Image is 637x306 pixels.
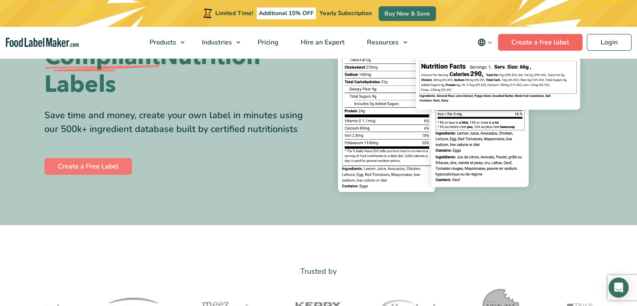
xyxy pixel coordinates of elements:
a: Buy Now & Save [379,6,436,21]
span: Resources [364,38,400,47]
a: Create a Free Label [44,158,132,175]
span: Pricing [255,38,279,47]
a: Create a free label [498,34,583,51]
span: Products [147,38,177,47]
a: Login [587,34,632,51]
div: Save time and money, create your own label in minutes using our 500k+ ingredient database built b... [44,109,312,136]
a: Resources [356,27,411,58]
span: Limited Time! [215,9,253,17]
span: Yearly Subscription [320,9,372,17]
span: Compliant [44,43,160,71]
a: Pricing [247,27,288,58]
span: Industries [199,38,233,47]
a: Industries [191,27,245,58]
p: Trusted by [44,265,593,277]
div: Open Intercom Messenger [609,277,629,298]
span: Hire an Expert [298,38,346,47]
span: Additional 15% OFF [257,8,316,19]
a: Hire an Expert [290,27,354,58]
a: Products [139,27,189,58]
